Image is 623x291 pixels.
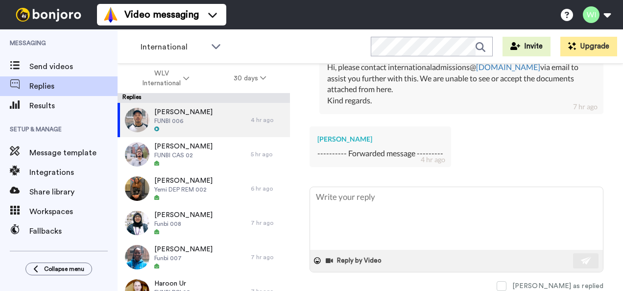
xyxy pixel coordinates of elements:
div: 6 hr ago [251,185,285,193]
div: 5 hr ago [251,150,285,158]
span: Video messaging [124,8,199,22]
img: 7f4fb0ef-7e20-4ca5-a120-d631173d595d-thumb.jpg [125,245,149,269]
a: [PERSON_NAME]Yemi DEP REM 0026 hr ago [118,171,290,206]
a: [PERSON_NAME]Funbi 0077 hr ago [118,240,290,274]
img: send-white.svg [581,257,592,265]
span: Collapse menu [44,265,84,273]
span: Share library [29,186,118,198]
span: Haroon Ur [154,279,190,289]
img: vm-color.svg [103,7,119,23]
span: Integrations [29,167,118,178]
img: 46da0128-3f39-4863-8f80-8c1b6129621d-thumb.jpg [125,211,149,235]
div: ---------- Forwarded message --------- [317,148,443,159]
img: 0c24e88b-33c6-4f8d-8092-57adc2dd1af8-thumb.jpg [125,176,149,201]
span: [PERSON_NAME] [154,244,213,254]
button: Collapse menu [25,263,92,275]
span: Funbi 008 [154,220,213,228]
span: Replies [29,80,118,92]
button: 30 days [212,70,288,87]
div: 4 hr ago [421,155,445,165]
span: FUNBI CAS 02 [154,151,213,159]
a: [PERSON_NAME]FUNBI CAS 025 hr ago [118,137,290,171]
span: [PERSON_NAME] [154,142,213,151]
div: Replies [118,93,290,103]
a: [PERSON_NAME]Funbi 0087 hr ago [118,206,290,240]
div: 4 hr ago [251,116,285,124]
div: 7 hr ago [573,102,598,112]
div: 7 hr ago [251,253,285,261]
span: International [141,41,206,53]
span: [PERSON_NAME] [154,176,213,186]
a: [PERSON_NAME]FUNBI 0064 hr ago [118,103,290,137]
span: Message template [29,147,118,159]
span: [PERSON_NAME] [154,107,213,117]
img: 20357b13-09c5-4b1e-98cd-6bacbcb48d6b-thumb.jpg [125,108,149,132]
button: WLV International [120,65,212,92]
span: Send videos [29,61,118,73]
span: [PERSON_NAME] [154,210,213,220]
span: Results [29,100,118,112]
button: Invite [503,37,551,56]
div: Hi, please contact internationaladmissions@ via email to assist you further with this. We are una... [327,62,596,106]
span: FUNBI 006 [154,117,213,125]
span: WLV International [142,69,181,88]
img: 934c795c-2441-4cc1-99fb-b43445c6dab2-thumb.jpg [125,142,149,167]
div: 7 hr ago [251,219,285,227]
div: [PERSON_NAME] as replied [512,281,603,291]
div: [PERSON_NAME] [317,134,443,144]
button: Upgrade [560,37,617,56]
span: Funbi 007 [154,254,213,262]
span: Yemi DEP REM 002 [154,186,213,194]
span: Workspaces [29,206,118,218]
button: Reply by Video [325,253,384,268]
a: [DOMAIN_NAME] [476,62,540,72]
img: bj-logo-header-white.svg [12,8,85,22]
span: Fallbacks [29,225,118,237]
